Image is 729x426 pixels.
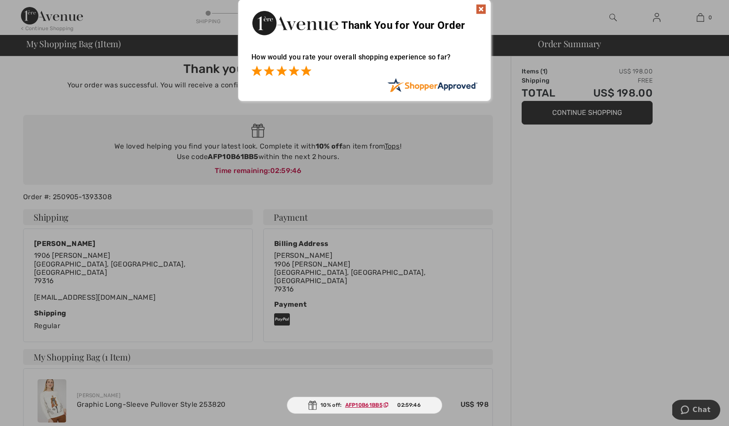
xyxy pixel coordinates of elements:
span: Thank You for Your Order [341,19,465,31]
ins: AFP10B61BB5 [345,402,382,408]
span: 02:59:46 [397,401,420,409]
img: Thank You for Your Order [251,8,339,38]
img: Gift.svg [308,401,317,410]
img: x [476,4,486,14]
div: 10% off: [287,397,442,414]
span: Chat [21,6,38,14]
div: How would you rate your overall shopping experience so far? [251,44,478,78]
